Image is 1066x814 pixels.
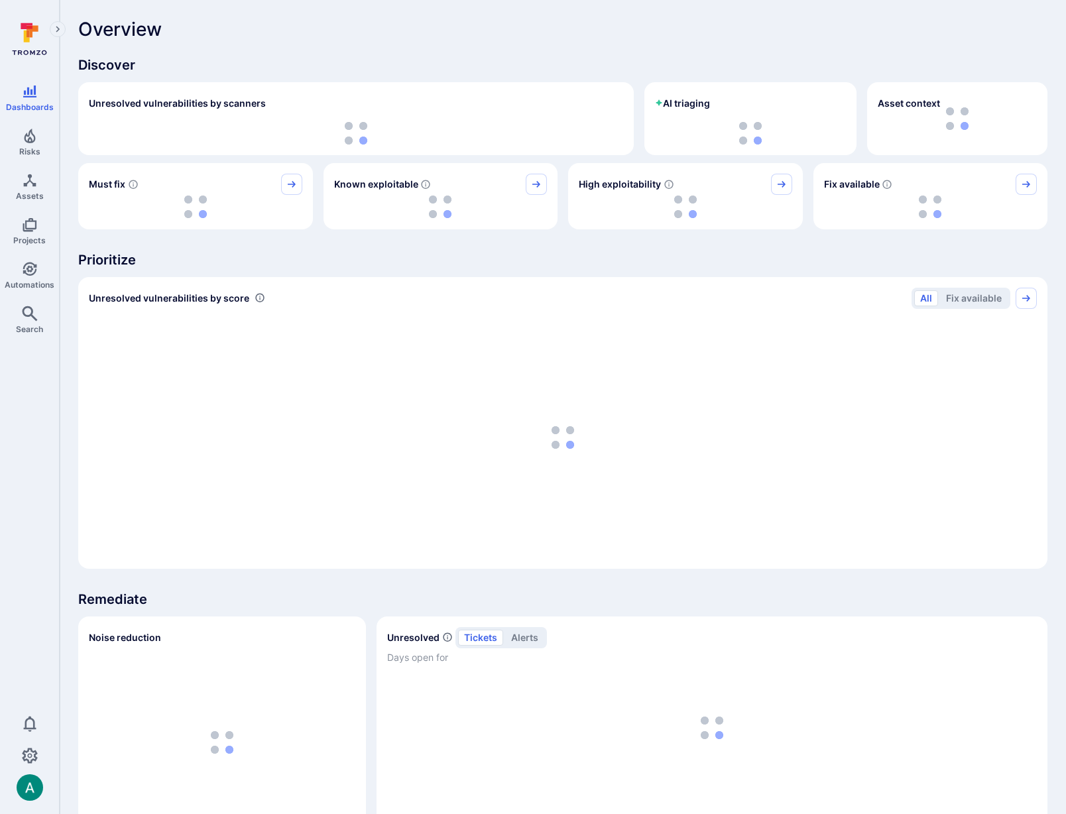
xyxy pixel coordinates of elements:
span: Days open for [387,651,1037,664]
span: Remediate [78,590,1047,609]
button: All [914,290,938,306]
span: Search [16,324,43,334]
div: Fix available [813,163,1048,229]
div: loading spinner [655,122,846,145]
h2: AI triaging [655,97,710,110]
img: Loading... [919,196,941,218]
svg: Vulnerabilities with fix available [882,179,892,190]
img: Loading... [674,196,697,218]
span: High exploitability [579,178,661,191]
span: Asset context [878,97,940,110]
i: Expand navigation menu [53,24,62,35]
h2: Unresolved [387,631,440,644]
button: tickets [458,630,503,646]
span: Fix available [824,178,880,191]
button: alerts [505,630,544,646]
svg: Confirmed exploitable by KEV [420,179,431,190]
img: ACg8ocLSa5mPYBaXNx3eFu_EmspyJX0laNWN7cXOFirfQ7srZveEpg=s96-c [17,774,43,801]
span: Overview [78,19,162,40]
h2: Unresolved vulnerabilities by scanners [89,97,266,110]
span: Number of unresolved items by priority and days open [442,630,453,644]
svg: EPSS score ≥ 0.7 [664,179,674,190]
img: Loading... [429,196,451,218]
div: loading spinner [334,195,548,219]
button: Expand navigation menu [50,21,66,37]
span: Dashboards [6,102,54,112]
span: Must fix [89,178,125,191]
img: Loading... [552,426,574,449]
span: Prioritize [78,251,1047,269]
div: loading spinner [579,195,792,219]
span: Automations [5,280,54,290]
span: Known exploitable [334,178,418,191]
div: loading spinner [824,195,1037,219]
div: Number of vulnerabilities in status 'Open' 'Triaged' and 'In process' grouped by score [255,291,265,305]
div: loading spinner [89,317,1037,558]
span: Risks [19,146,40,156]
button: Fix available [940,290,1008,306]
svg: Risk score >=40 , missed SLA [128,179,139,190]
img: Loading... [739,122,762,145]
img: Loading... [184,196,207,218]
img: Loading... [211,731,233,754]
span: Assets [16,191,44,201]
span: Noise reduction [89,632,161,643]
div: loading spinner [89,195,302,219]
div: Arjan Dehar [17,774,43,801]
span: Discover [78,56,1047,74]
div: loading spinner [89,122,623,145]
span: Projects [13,235,46,245]
div: Must fix [78,163,313,229]
div: High exploitability [568,163,803,229]
div: Known exploitable [324,163,558,229]
span: Unresolved vulnerabilities by score [89,292,249,305]
img: Loading... [345,122,367,145]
